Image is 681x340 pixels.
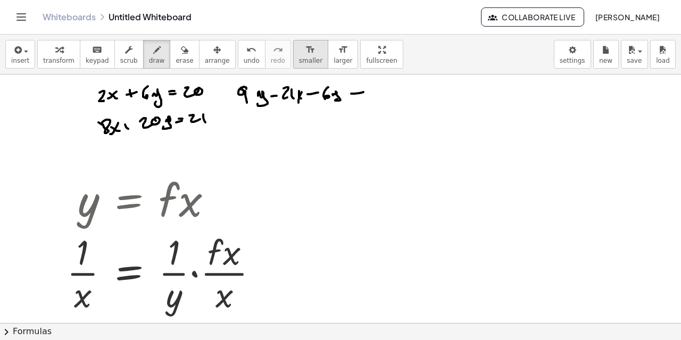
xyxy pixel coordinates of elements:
button: Collaborate Live [481,7,584,27]
span: [PERSON_NAME] [595,12,660,22]
span: erase [176,57,193,64]
button: new [593,40,619,69]
span: save [627,57,642,64]
span: redo [271,57,285,64]
span: larger [334,57,352,64]
button: arrange [199,40,236,69]
span: draw [149,57,165,64]
i: keyboard [92,44,102,56]
button: load [650,40,676,69]
span: keypad [86,57,109,64]
a: Whiteboards [43,12,96,22]
span: arrange [205,57,230,64]
button: settings [554,40,591,69]
span: smaller [299,57,322,64]
i: format_size [338,44,348,56]
span: transform [43,57,74,64]
button: format_sizelarger [328,40,358,69]
button: redoredo [265,40,291,69]
span: Collaborate Live [490,12,575,22]
span: undo [244,57,260,64]
button: transform [37,40,80,69]
span: fullscreen [366,57,397,64]
button: fullscreen [360,40,403,69]
i: undo [246,44,256,56]
button: erase [170,40,199,69]
button: keyboardkeypad [80,40,115,69]
span: load [656,57,670,64]
i: redo [273,44,283,56]
span: new [599,57,612,64]
button: draw [143,40,171,69]
button: scrub [114,40,144,69]
button: Toggle navigation [13,9,30,26]
button: save [621,40,648,69]
i: format_size [305,44,315,56]
span: settings [560,57,585,64]
button: undoundo [238,40,265,69]
span: insert [11,57,29,64]
button: [PERSON_NAME] [586,7,668,27]
button: insert [5,40,35,69]
button: format_sizesmaller [293,40,328,69]
span: scrub [120,57,138,64]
